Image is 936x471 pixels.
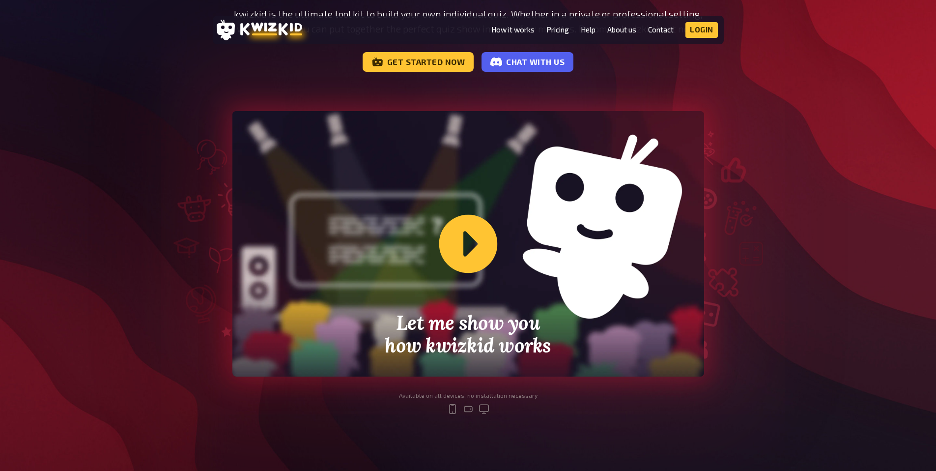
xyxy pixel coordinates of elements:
p: kwizkid is the ultimate tool kit to build your own individual quiz. Whether in a private or profe... [232,7,704,36]
a: How it works [491,26,535,34]
a: Contact [648,26,674,34]
svg: tablet [462,403,474,415]
a: About us [607,26,636,34]
h2: Let me show you how kwizkid works [327,312,610,357]
div: Available on all devices, no installation necessary [399,392,538,399]
a: Chat with us [482,52,573,72]
a: Help [581,26,596,34]
svg: desktop [478,403,490,415]
a: Get started now [363,52,474,72]
svg: mobile [447,403,458,415]
a: Pricing [546,26,569,34]
a: Login [685,22,718,38]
